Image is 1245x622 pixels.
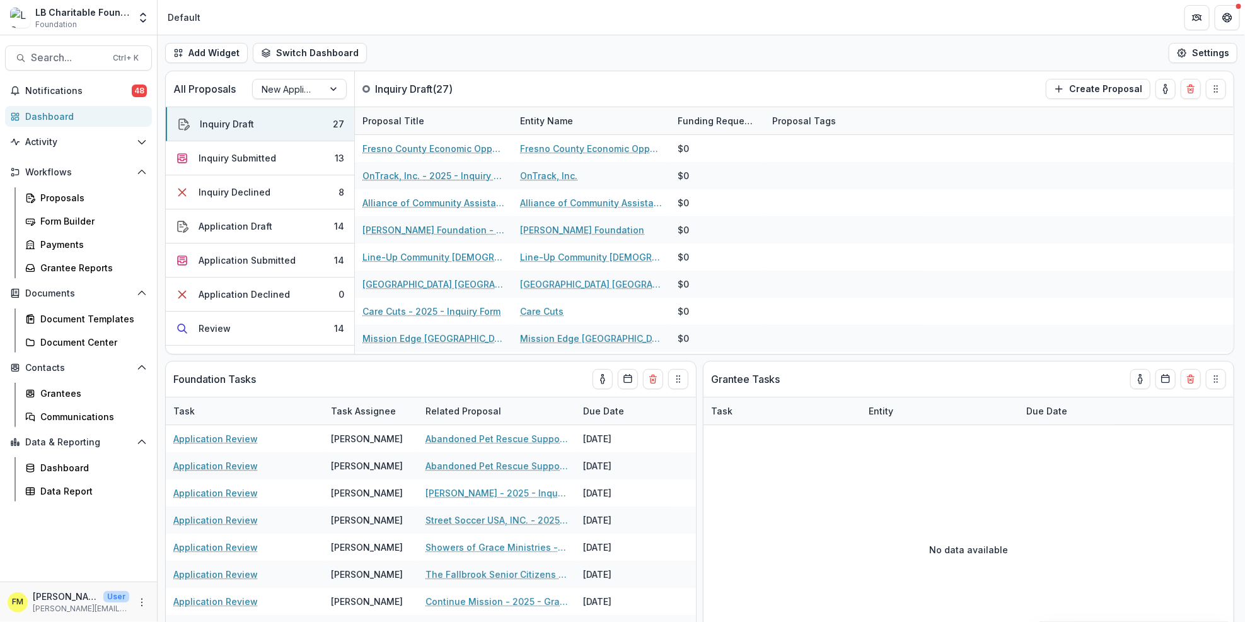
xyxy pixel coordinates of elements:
[20,406,152,427] a: Communications
[5,106,152,127] a: Dashboard
[173,486,258,500] a: Application Review
[134,595,149,610] button: More
[40,312,142,326] div: Document Templates
[199,288,290,301] div: Application Declined
[166,141,354,175] button: Inquiry Submitted13
[25,137,132,148] span: Activity
[25,288,132,299] span: Documents
[20,234,152,255] a: Payments
[173,372,256,387] p: Foundation Tasks
[173,595,258,608] a: Application Review
[576,397,670,425] div: Due Date
[362,305,501,318] a: Care Cuts - 2025 - Inquiry Form
[200,117,254,131] div: Inquiry Draft
[670,107,765,134] div: Funding Requested
[426,486,568,500] a: [PERSON_NAME] - 2025 - Inquiry Form
[331,459,403,472] div: [PERSON_NAME]
[33,603,129,614] p: [PERSON_NAME][EMAIL_ADDRESS][DOMAIN_NAME]
[1184,5,1210,30] button: Partners
[362,196,505,209] a: Alliance of Community Assistance Ministries, Inc. (ACAM) - 2025 - Inquiry Form
[5,162,152,182] button: Open Workflows
[25,167,132,178] span: Workflows
[334,254,344,267] div: 14
[520,305,564,318] a: Care Cuts
[576,404,632,418] div: Due Date
[253,43,367,63] button: Switch Dashboard
[362,332,505,345] a: Mission Edge [GEOGRAPHIC_DATA] - 2025 - Inquiry Form
[20,211,152,232] a: Form Builder
[512,114,581,127] div: Entity Name
[520,196,663,209] a: Alliance of Community Assistance Ministries, Inc. (ACAM)
[166,209,354,244] button: Application Draft14
[362,223,505,237] a: [PERSON_NAME] Foundation - 2025 - Inquiry Form
[5,432,152,452] button: Open Data & Reporting
[362,278,505,291] a: [GEOGRAPHIC_DATA] [GEOGRAPHIC_DATA] - 2025 - Inquiry Form
[339,185,344,199] div: 8
[520,142,663,155] a: Fresno County Economic Opportunities Commission
[643,369,663,389] button: Delete card
[323,404,403,418] div: Task Assignee
[25,363,132,373] span: Contacts
[704,397,861,425] div: Task
[520,278,663,291] a: [GEOGRAPHIC_DATA] [GEOGRAPHIC_DATA]
[40,410,142,423] div: Communications
[339,288,344,301] div: 0
[362,142,505,155] a: Fresno County Economic Opportunities Commission - 2025 - Inquiry Form
[25,437,132,448] span: Data & Reporting
[323,397,418,425] div: Task Assignee
[334,322,344,335] div: 14
[5,45,152,71] button: Search...
[678,142,689,155] div: $0
[173,81,236,97] p: All Proposals
[1155,79,1176,99] button: toggle-assigned-to-me
[331,486,403,500] div: [PERSON_NAME]
[20,332,152,353] a: Document Center
[861,404,901,418] div: Entity
[40,461,142,474] div: Dashboard
[355,107,512,134] div: Proposal Title
[331,595,403,608] div: [PERSON_NAME]
[25,110,142,123] div: Dashboard
[165,43,248,63] button: Add Widget
[375,81,470,97] p: Inquiry Draft ( 27 )
[765,107,922,134] div: Proposal Tags
[426,459,568,472] a: Abandoned Pet Rescue Support - 2025 - Grant Funding Request Requirements and Questionnaires
[861,397,1019,425] div: Entity
[765,114,843,127] div: Proposal Tags
[418,397,576,425] div: Related Proposal
[166,175,354,209] button: Inquiry Declined8
[426,432,568,445] a: Abandoned Pet Rescue Support - 2025 - Grant Funding Request Requirements and Questionnaires
[678,223,689,237] div: $0
[362,169,505,182] a: OnTrack, Inc. - 2025 - Inquiry Form
[1130,369,1150,389] button: toggle-assigned-to-me
[520,332,663,345] a: Mission Edge [GEOGRAPHIC_DATA]
[110,51,141,65] div: Ctrl + K
[512,107,670,134] div: Entity Name
[173,432,258,445] a: Application Review
[331,513,403,527] div: [PERSON_NAME]
[355,114,432,127] div: Proposal Title
[335,151,344,165] div: 13
[12,598,23,606] div: Francisca Mendoza
[1181,369,1201,389] button: Delete card
[166,107,354,141] button: Inquiry Draft27
[678,305,689,318] div: $0
[333,117,344,131] div: 27
[20,383,152,404] a: Grantees
[173,568,258,581] a: Application Review
[668,369,688,389] button: Drag
[331,568,403,581] div: [PERSON_NAME]
[199,151,276,165] div: Inquiry Submitted
[362,250,505,264] a: Line-Up Community [DEMOGRAPHIC_DATA] - 2025 - Inquiry Form
[40,214,142,228] div: Form Builder
[1206,369,1226,389] button: Drag
[704,404,740,418] div: Task
[199,220,272,233] div: Application Draft
[426,595,568,608] a: Continue Mission - 2025 - Grant Funding Request Requirements and Questionnaires
[1206,79,1226,99] button: Drag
